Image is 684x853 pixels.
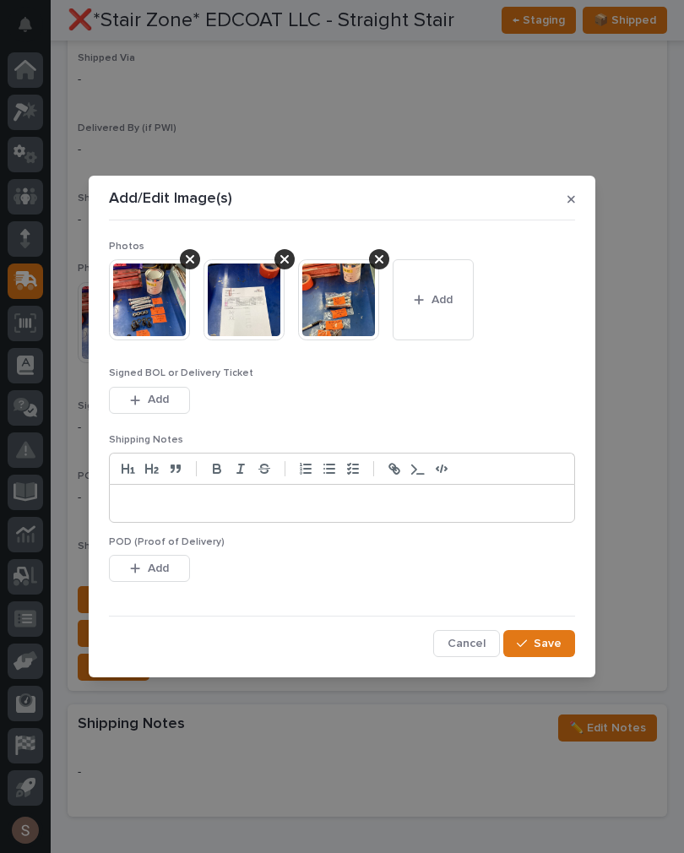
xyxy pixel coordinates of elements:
[109,368,253,378] span: Signed BOL or Delivery Ticket
[503,630,575,657] button: Save
[109,387,190,414] button: Add
[109,242,144,252] span: Photos
[433,630,500,657] button: Cancel
[432,292,453,307] span: Add
[393,259,474,340] button: Add
[109,435,183,445] span: Shipping Notes
[109,537,225,547] span: POD (Proof of Delivery)
[534,636,562,651] span: Save
[148,392,169,407] span: Add
[109,555,190,582] button: Add
[148,561,169,576] span: Add
[448,636,486,651] span: Cancel
[109,190,232,209] p: Add/Edit Image(s)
